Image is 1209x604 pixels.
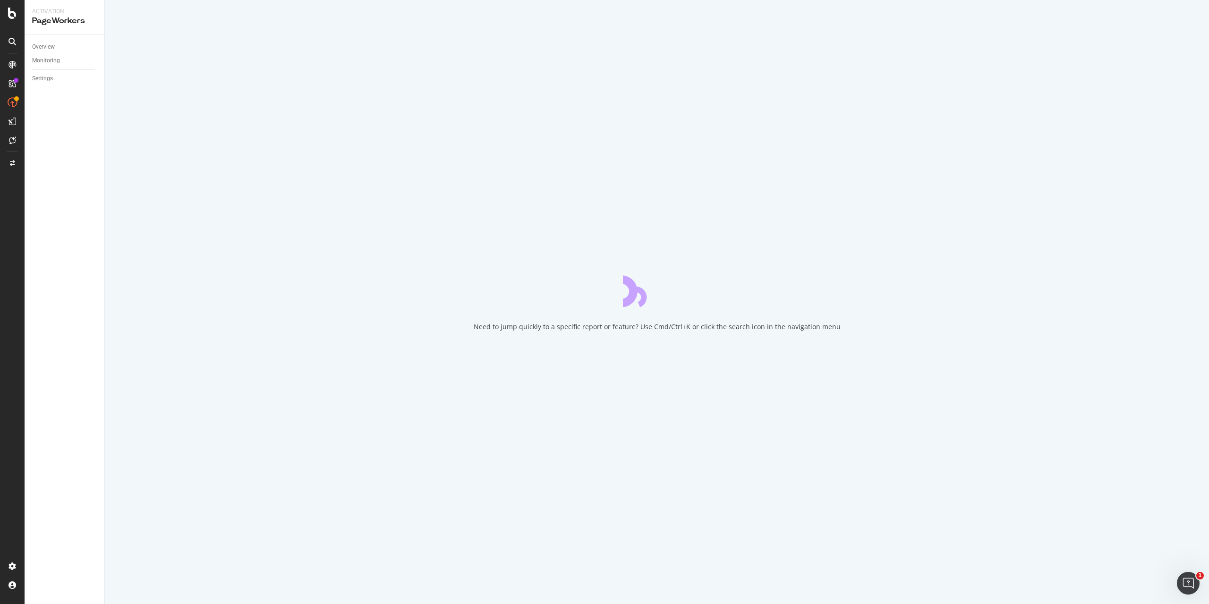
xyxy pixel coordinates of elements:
[474,322,841,332] div: Need to jump quickly to a specific report or feature? Use Cmd/Ctrl+K or click the search icon in ...
[32,42,55,52] div: Overview
[32,56,60,66] div: Monitoring
[32,16,97,26] div: PageWorkers
[1196,572,1204,579] span: 1
[32,8,97,16] div: Activation
[32,74,98,84] a: Settings
[1177,572,1200,595] iframe: Intercom live chat
[32,74,53,84] div: Settings
[623,273,691,307] div: animation
[32,42,98,52] a: Overview
[32,56,98,66] a: Monitoring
